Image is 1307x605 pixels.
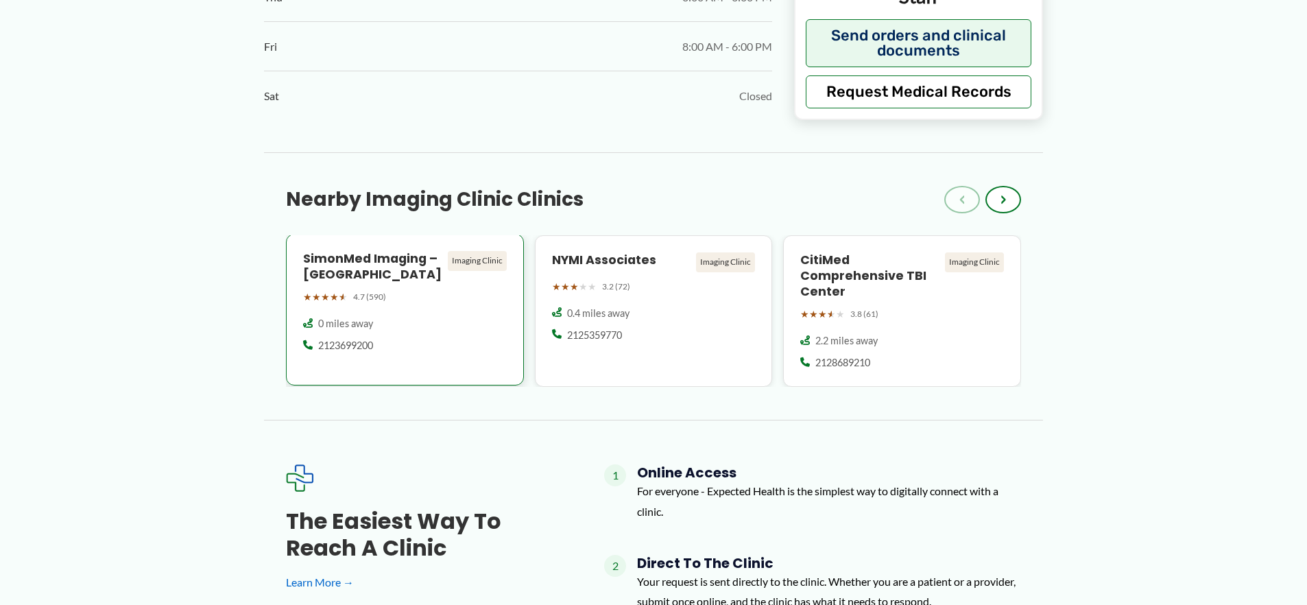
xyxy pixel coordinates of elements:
span: 3.8 (61) [850,307,878,322]
span: 0.4 miles away [567,307,629,320]
a: CitiMed Comprehensive TBI Center Imaging Clinic ★★★★★ 3.8 (61) 2.2 miles away 2128689210 [783,235,1021,387]
span: ★ [312,288,321,306]
span: ★ [588,278,597,296]
span: ★ [339,288,348,306]
span: 8:00 AM - 6:00 PM [682,36,772,57]
span: ★ [836,305,845,323]
div: Imaging Clinic [945,252,1004,272]
span: 2 [604,555,626,577]
a: Learn More → [286,572,560,593]
span: 4.7 (590) [353,289,386,305]
button: ‹ [944,186,980,213]
span: Closed [739,86,772,106]
button: › [985,186,1021,213]
div: Imaging Clinic [448,251,507,270]
span: ‹ [959,191,965,208]
h4: SimonMed Imaging – [GEOGRAPHIC_DATA] [303,251,442,283]
span: ★ [330,288,339,306]
span: ★ [579,278,588,296]
span: 3.2 (72) [602,279,630,294]
h3: Nearby Imaging Clinic Clinics [286,187,584,212]
img: Expected Healthcare Logo [286,464,313,492]
span: Sat [264,86,279,106]
span: ★ [800,305,809,323]
span: ★ [827,305,836,323]
span: ★ [303,288,312,306]
h4: Online Access [637,464,1021,481]
a: NYMI Associates Imaging Clinic ★★★★★ 3.2 (72) 0.4 miles away 2125359770 [535,235,773,387]
span: ★ [570,278,579,296]
span: ★ [818,305,827,323]
a: SimonMed Imaging – [GEOGRAPHIC_DATA] Imaging Clinic ★★★★★ 4.7 (590) 0 miles away 2123699200 [286,235,524,387]
h4: NYMI Associates [552,252,691,268]
button: Send orders and clinical documents [806,19,1031,67]
button: Request Medical Records [806,75,1031,108]
div: Imaging Clinic [696,252,755,272]
span: ★ [552,278,561,296]
span: ★ [561,278,570,296]
span: Fri [264,36,277,57]
span: 2123699200 [318,339,373,353]
span: ★ [809,305,818,323]
span: 2.2 miles away [815,334,878,348]
h4: Direct to the Clinic [637,555,1021,571]
span: 0 miles away [318,317,373,331]
span: › [1000,191,1006,208]
span: ★ [321,288,330,306]
p: For everyone - Expected Health is the simplest way to digitally connect with a clinic. [637,481,1021,521]
span: 1 [604,464,626,486]
span: 2125359770 [567,329,622,342]
h4: CitiMed Comprehensive TBI Center [800,252,939,300]
span: 2128689210 [815,356,870,370]
h3: The Easiest Way to Reach a Clinic [286,508,560,561]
